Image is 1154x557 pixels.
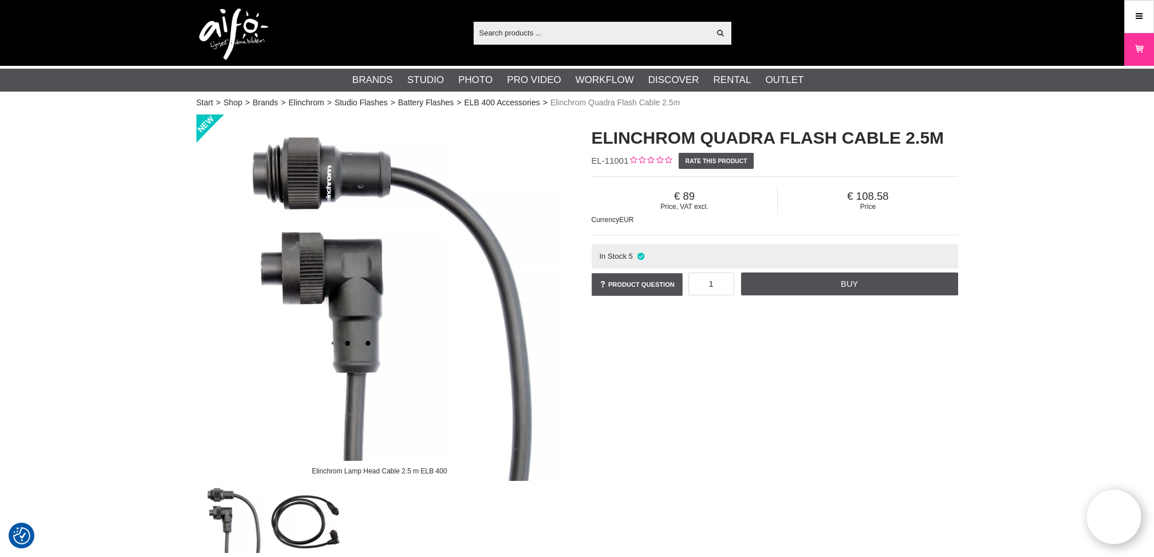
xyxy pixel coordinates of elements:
span: > [281,97,286,109]
a: Brands [253,97,278,109]
span: > [216,97,220,109]
a: Shop [223,97,242,109]
div: Customer rating: 0 [629,155,672,167]
span: > [391,97,395,109]
a: Elinchrom [289,97,324,109]
a: Studio [407,73,444,88]
a: Brands [352,73,393,88]
button: Consent Preferences [13,526,30,546]
input: Search products ... [474,24,710,41]
a: Studio Flashes [334,97,388,109]
span: Price [778,203,958,211]
a: Outlet [765,73,804,88]
a: Workflow [576,73,634,88]
a: Buy [741,272,958,295]
img: Lamp cable, length 2.5 m [271,484,340,553]
h1: Elinchrom Quadra Flash Cable 2.5m [592,126,958,150]
span: 108.58 [778,190,958,203]
img: Revisit consent button [13,527,30,544]
img: Elinchrom Lamp Head Cable 2.5 m ELB 400 [197,484,266,553]
span: 5 [629,252,633,260]
img: logo.png [199,9,268,60]
a: Photo [458,73,493,88]
a: Product question [592,273,683,296]
span: EUR [619,216,633,224]
a: Start [196,97,214,109]
a: Rate this product [679,153,754,169]
span: In Stock [599,252,627,260]
a: Discover [648,73,699,88]
span: 89 [592,190,778,203]
span: Elinchrom Quadra Flash Cable 2.5m [550,97,680,109]
img: Elinchrom Lamp Head Cable 2.5 m ELB 400 [196,114,563,481]
a: Rental [714,73,751,88]
span: > [245,97,250,109]
span: EL-11001 [592,156,629,165]
div: Elinchrom Lamp Head Cable 2.5 m ELB 400 [302,461,456,481]
span: > [543,97,548,109]
span: Price, VAT excl. [592,203,778,211]
i: In stock [636,252,645,260]
a: Battery Flashes [398,97,454,109]
a: ELB 400 Accessories [464,97,539,109]
span: > [456,97,461,109]
span: > [327,97,332,109]
a: Pro Video [507,73,561,88]
span: Currency [592,216,620,224]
